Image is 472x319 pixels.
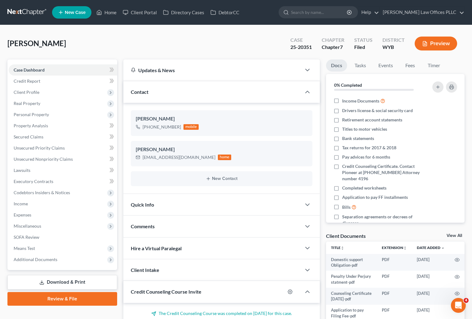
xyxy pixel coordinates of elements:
[14,78,40,84] span: Credit Report
[136,146,307,153] div: [PERSON_NAME]
[377,288,412,305] td: PDF
[423,59,445,72] a: Timer
[14,134,43,139] span: Secured Claims
[183,124,199,130] div: mobile
[9,165,117,176] a: Lawsuits
[412,288,450,305] td: [DATE]
[341,246,344,250] i: unfold_more
[380,7,464,18] a: [PERSON_NAME] Law Offices PLLC
[14,212,31,217] span: Expenses
[7,39,66,48] span: [PERSON_NAME]
[342,135,374,142] span: Bank statements
[377,271,412,288] td: PDF
[342,98,379,104] span: Income Documents
[9,176,117,187] a: Executory Contracts
[7,275,117,290] a: Download & Print
[400,59,420,72] a: Fees
[326,59,347,72] a: Docs
[9,64,117,76] a: Case Dashboard
[131,310,312,317] p: The Credit Counseling Course was completed on [DATE] for this case.
[14,257,57,262] span: Additional Documents
[447,234,462,238] a: View All
[93,7,120,18] a: Home
[342,117,402,123] span: Retirement account statements
[342,185,386,191] span: Completed worksheets
[65,10,86,15] span: New Case
[131,89,148,95] span: Contact
[14,223,41,229] span: Miscellaneous
[131,67,294,73] div: Updates & News
[441,246,445,250] i: expand_more
[9,142,117,154] a: Unsecured Priority Claims
[354,37,373,44] div: Status
[131,202,154,208] span: Quick Info
[207,7,242,18] a: DebtorCC
[417,245,445,250] a: Date Added expand_more
[7,292,117,306] a: Review & File
[382,245,407,250] a: Extensionunfold_more
[377,254,412,271] td: PDF
[143,154,215,160] div: [EMAIL_ADDRESS][DOMAIN_NAME]
[9,154,117,165] a: Unsecured Nonpriority Claims
[358,7,379,18] a: Help
[322,44,344,51] div: Chapter
[136,176,307,181] button: New Contact
[14,168,30,173] span: Lawsuits
[14,67,45,72] span: Case Dashboard
[373,59,398,72] a: Events
[14,179,53,184] span: Executory Contracts
[136,115,307,123] div: [PERSON_NAME]
[143,124,181,130] div: [PHONE_NUMBER]
[131,267,159,273] span: Client Intake
[326,288,377,305] td: Counseling Certificate [DATE]-pdf
[120,7,160,18] a: Client Portal
[342,145,396,151] span: Tax returns for 2017 & 2018
[131,245,182,251] span: Hire a Virtual Paralegal
[290,44,312,51] div: 25-20351
[334,82,362,88] strong: 0% Completed
[14,101,40,106] span: Real Property
[9,120,117,131] a: Property Analysis
[14,145,65,151] span: Unsecured Priority Claims
[14,190,70,195] span: Codebtors Insiders & Notices
[131,289,201,295] span: Credit Counseling Course Invite
[340,44,343,50] span: 7
[350,59,371,72] a: Tasks
[290,37,312,44] div: Case
[14,201,28,206] span: Income
[331,245,344,250] a: Titleunfold_more
[326,271,377,288] td: Penalty Under Perjury statment-pdf
[415,37,457,50] button: Preview
[9,131,117,142] a: Secured Claims
[14,112,49,117] span: Personal Property
[160,7,207,18] a: Directory Cases
[14,246,35,251] span: Means Test
[342,214,425,226] span: Separation agreements or decrees of divorces
[326,254,377,271] td: Domestic support Obligation-pdf
[412,254,450,271] td: [DATE]
[342,194,408,200] span: Application to pay FF installments
[354,44,373,51] div: Filed
[14,156,73,162] span: Unsecured Nonpriority Claims
[342,163,425,182] span: Credit Counseling Certificate. Contact Pioneer at [PHONE_NUMBER] Attorney number 4196
[9,76,117,87] a: Credit Report
[382,37,405,44] div: District
[451,298,466,313] iframe: Intercom live chat
[218,155,232,160] div: home
[342,154,390,160] span: Pay advices for 6 months
[403,246,407,250] i: unfold_more
[14,123,48,128] span: Property Analysis
[342,204,351,210] span: Bills
[342,126,387,132] span: Titles to motor vehicles
[326,233,366,239] div: Client Documents
[412,271,450,288] td: [DATE]
[322,37,344,44] div: Chapter
[9,232,117,243] a: SOFA Review
[464,298,469,303] span: 4
[14,234,39,240] span: SOFA Review
[342,107,413,114] span: Drivers license & social security card
[291,7,348,18] input: Search by name...
[14,90,39,95] span: Client Profile
[382,44,405,51] div: WYB
[131,223,155,229] span: Comments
